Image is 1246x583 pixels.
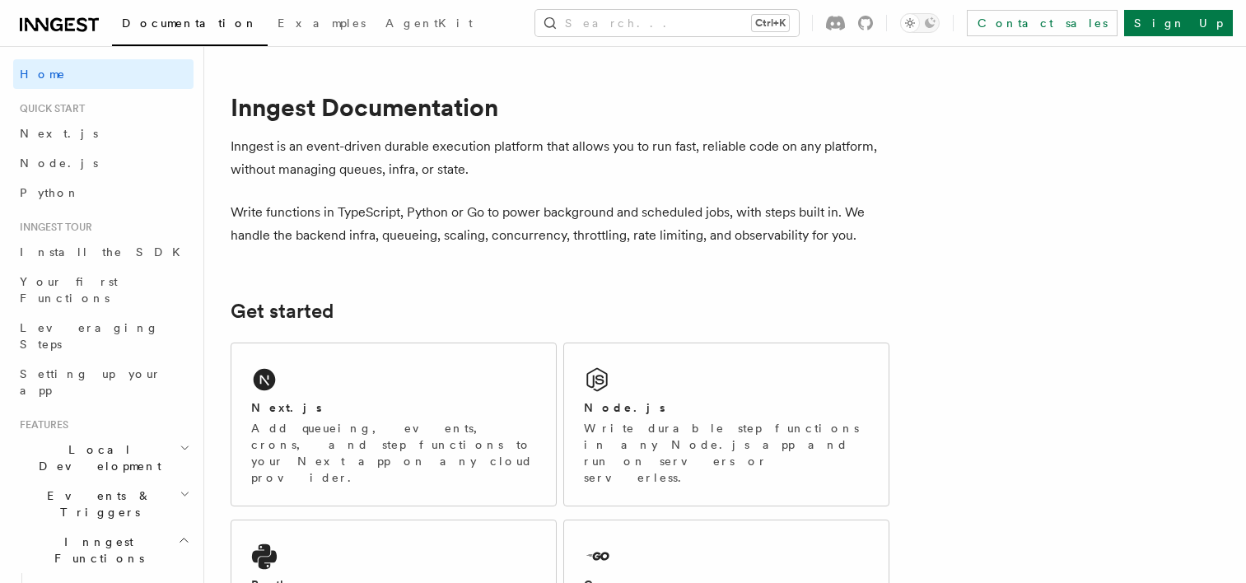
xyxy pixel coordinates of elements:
span: Quick start [13,102,85,115]
a: Setting up your app [13,359,194,405]
span: Examples [278,16,366,30]
span: Inngest Functions [13,534,178,567]
a: Your first Functions [13,267,194,313]
a: Leveraging Steps [13,313,194,359]
h2: Next.js [251,399,322,416]
span: Documentation [122,16,258,30]
span: AgentKit [385,16,473,30]
a: Home [13,59,194,89]
span: Leveraging Steps [20,321,159,351]
a: Next.jsAdd queueing, events, crons, and step functions to your Next app on any cloud provider. [231,343,557,506]
span: Next.js [20,127,98,140]
a: Node.jsWrite durable step functions in any Node.js app and run on servers or serverless. [563,343,889,506]
p: Add queueing, events, crons, and step functions to your Next app on any cloud provider. [251,420,536,486]
button: Toggle dark mode [900,13,940,33]
h1: Inngest Documentation [231,92,889,122]
a: Sign Up [1124,10,1233,36]
span: Local Development [13,441,180,474]
a: Python [13,178,194,208]
a: AgentKit [376,5,483,44]
a: Install the SDK [13,237,194,267]
span: Install the SDK [20,245,190,259]
span: Home [20,66,66,82]
p: Inngest is an event-driven durable execution platform that allows you to run fast, reliable code ... [231,135,889,181]
p: Write durable step functions in any Node.js app and run on servers or serverless. [584,420,869,486]
button: Local Development [13,435,194,481]
a: Examples [268,5,376,44]
h2: Node.js [584,399,665,416]
span: Setting up your app [20,367,161,397]
a: Node.js [13,148,194,178]
a: Documentation [112,5,268,46]
span: Python [20,186,80,199]
a: Get started [231,300,334,323]
span: Your first Functions [20,275,118,305]
span: Events & Triggers [13,487,180,520]
button: Inngest Functions [13,527,194,573]
p: Write functions in TypeScript, Python or Go to power background and scheduled jobs, with steps bu... [231,201,889,247]
a: Contact sales [967,10,1118,36]
button: Events & Triggers [13,481,194,527]
span: Inngest tour [13,221,92,234]
span: Features [13,418,68,431]
span: Node.js [20,156,98,170]
button: Search...Ctrl+K [535,10,799,36]
kbd: Ctrl+K [752,15,789,31]
a: Next.js [13,119,194,148]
